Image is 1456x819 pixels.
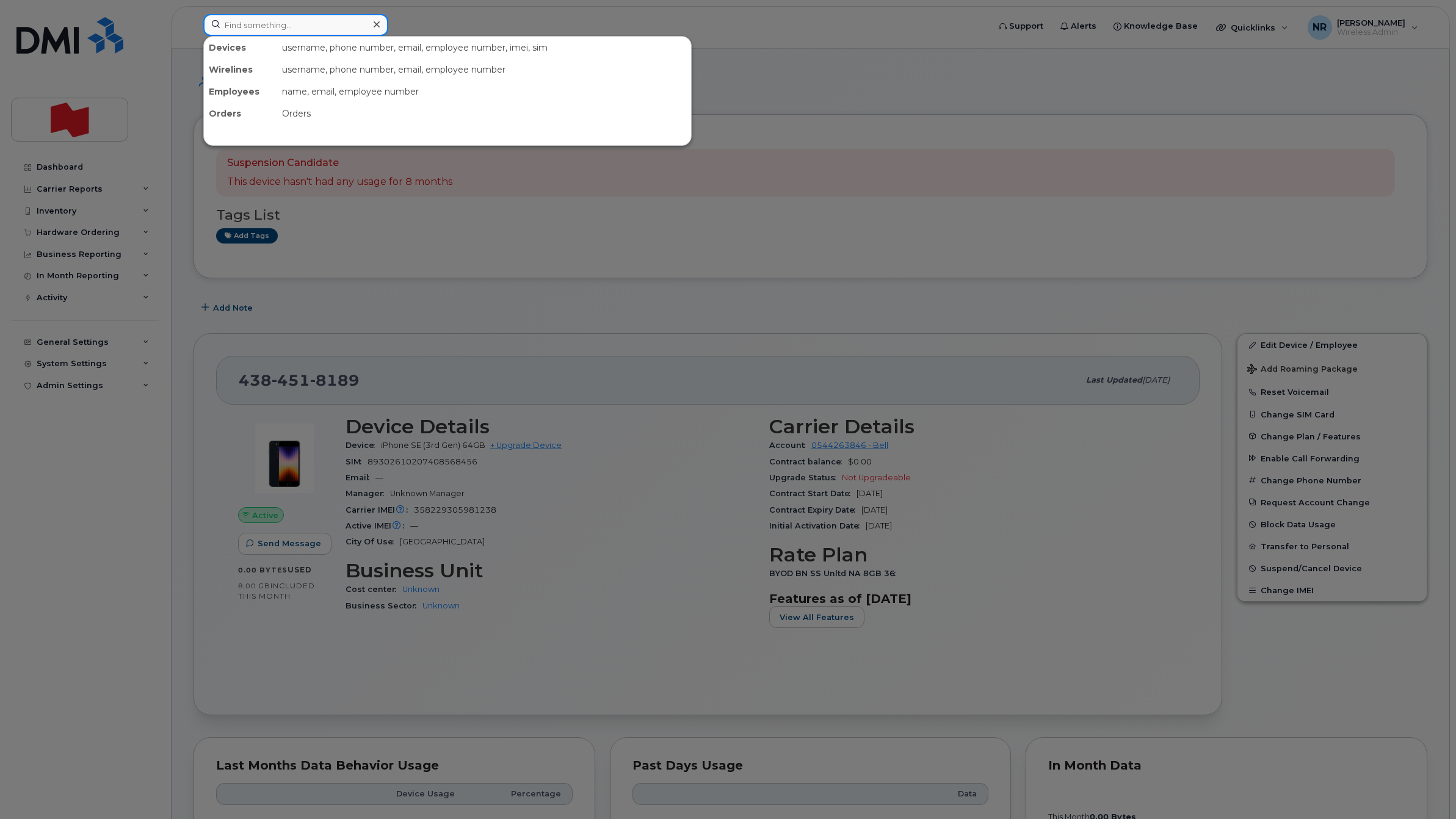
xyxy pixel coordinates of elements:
div: username, phone number, email, employee number, imei, sim [277,37,691,59]
div: Employees [204,81,277,103]
div: Devices [204,37,277,59]
div: Orders [277,103,691,124]
div: Wirelines [204,59,277,81]
div: name, email, employee number [277,81,691,103]
div: username, phone number, email, employee number [277,59,691,81]
div: Orders [204,103,277,124]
